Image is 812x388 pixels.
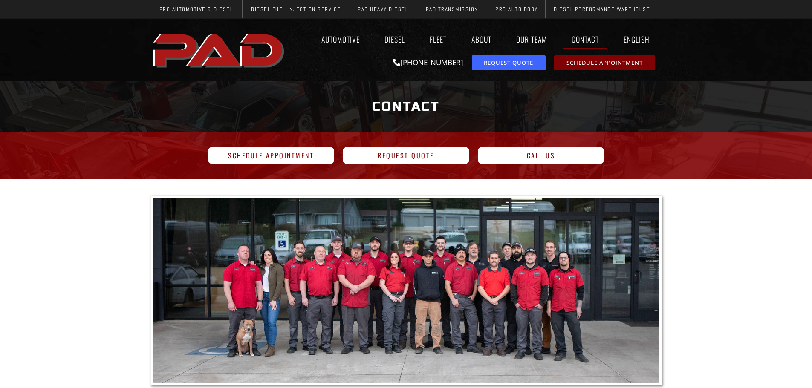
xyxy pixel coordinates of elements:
[251,6,341,12] span: Diesel Fuel Injection Service
[150,27,289,73] img: The image shows the word "PAD" in bold, red, uppercase letters with a slight shadow effect.
[478,147,604,164] a: Call Us
[554,55,655,70] a: schedule repair or service appointment
[378,152,434,159] span: Request Quote
[426,6,478,12] span: PAD Transmission
[463,29,500,49] a: About
[208,147,335,164] a: Schedule Appointment
[472,55,546,70] a: request a service or repair quote
[153,198,659,383] img: A group of 20 people in red uniforms and one dog stand in front of a building with glass doors an...
[566,60,643,66] span: Schedule Appointment
[554,6,650,12] span: Diesel Performance Warehouse
[527,152,555,159] span: Call Us
[376,29,413,49] a: Diesel
[508,29,555,49] a: Our Team
[228,152,314,159] span: Schedule Appointment
[563,29,607,49] a: Contact
[313,29,368,49] a: Automotive
[616,29,662,49] a: English
[393,57,463,67] a: [PHONE_NUMBER]
[155,91,658,123] h1: Contact
[422,29,455,49] a: Fleet
[150,27,289,73] a: pro automotive and diesel home page
[343,147,469,164] a: Request Quote
[159,6,233,12] span: Pro Automotive & Diesel
[289,29,662,49] nav: Menu
[484,60,533,66] span: Request Quote
[358,6,408,12] span: PAD Heavy Diesel
[495,6,538,12] span: Pro Auto Body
